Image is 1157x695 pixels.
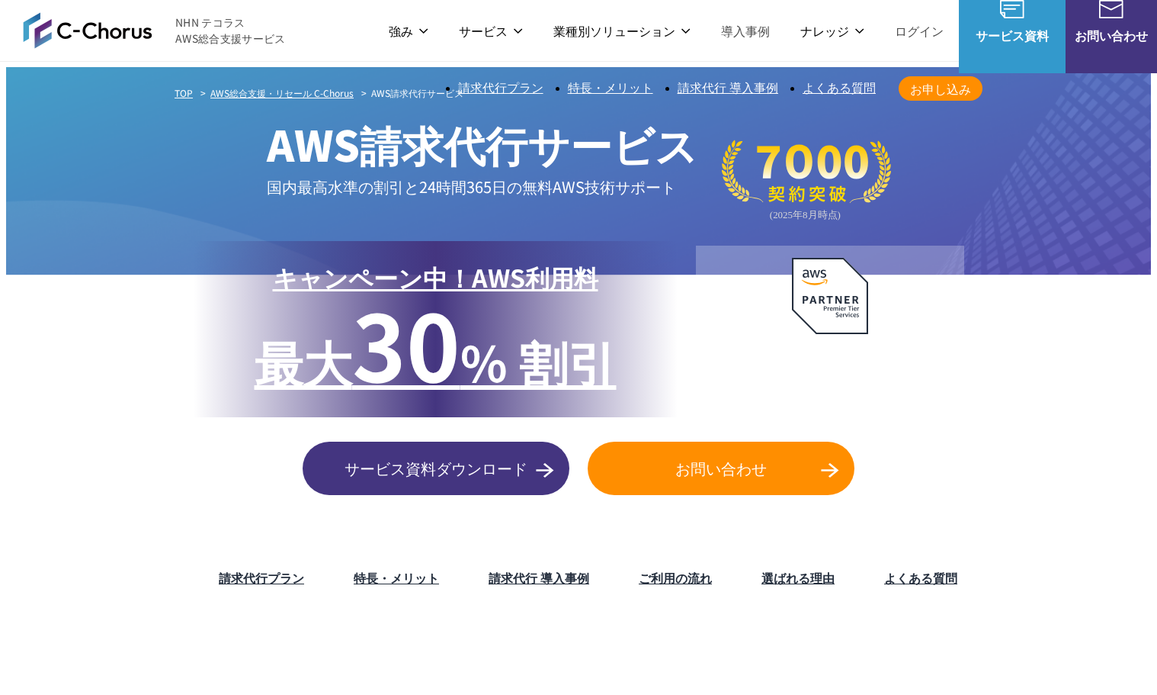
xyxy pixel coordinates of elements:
p: キャンペーン中！AWS利用料 [255,259,617,297]
span: お申し込み [899,79,982,98]
span: AWS請求代行サービス [371,86,463,99]
img: AWS総合支援サービス C-Chorus [23,12,152,49]
p: % 割引 [255,297,617,399]
span: NHN テコラス AWS総合支援サービス [175,14,286,47]
a: お申し込み [899,76,982,101]
img: 東京書籍 [867,629,989,690]
a: 特長・メリット [354,568,439,587]
img: フジモトHD [456,629,578,690]
a: 請求代行プラン [458,82,543,95]
span: サービス資料 [959,26,1066,45]
p: ナレッジ [800,21,864,40]
a: キャンペーン中！AWS利用料 最大30% 割引 [194,241,678,417]
a: よくある質問 [884,568,957,587]
a: AWS総合支援サービス C-Chorus NHN テコラスAWS総合支援サービス [23,12,286,49]
span: サービス資料ダウンロード [303,457,569,480]
a: サービス資料ダウンロード [303,442,569,495]
img: 三菱地所 [44,629,166,690]
a: ご利用の流れ [639,568,712,587]
a: 選ばれる理由 [761,568,835,587]
span: お問い合わせ [588,457,854,480]
span: 最大 [255,326,352,396]
img: ミズノ [181,629,303,690]
a: TOP [175,86,193,99]
a: 導入事例 [721,21,770,40]
a: 特長・メリット [568,82,653,95]
span: 30 [352,276,460,409]
span: AWS請求代行サービス [267,113,697,174]
p: 強み [389,21,428,40]
a: 請求代行 導入事例 [489,568,589,587]
img: AWSプレミアティアサービスパートナー [792,258,868,334]
a: よくある質問 [803,82,876,95]
p: AWS最上位 プレミアティア サービスパートナー [761,343,898,401]
p: 国内最高水準の割引と 24時間365日の無料AWS技術サポート [267,174,697,199]
a: お問い合わせ [588,442,854,495]
img: 契約件数 [722,130,891,231]
p: サービス [459,21,523,40]
img: エアトリ [593,629,715,690]
a: 請求代行プラン [219,568,304,587]
a: 請求代行 導入事例 [678,82,778,95]
a: ログイン [895,21,944,40]
p: 業種別ソリューション [553,21,691,40]
img: 住友生命保険相互 [319,629,441,690]
span: お問い合わせ [1066,26,1157,45]
img: ヤマサ醤油 [730,629,852,690]
a: AWS総合支援・リセール C-Chorus [210,86,354,99]
img: クリスピー・クリーム・ドーナツ [1005,629,1127,690]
